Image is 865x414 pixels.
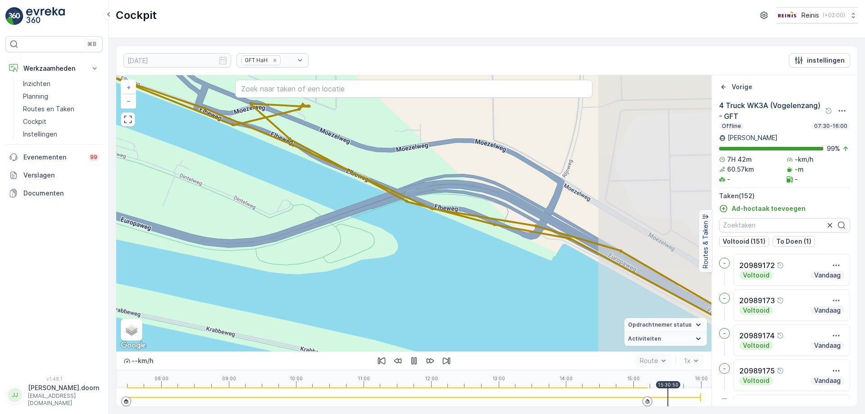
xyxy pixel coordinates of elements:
[87,41,96,48] p: ⌘B
[26,7,65,25] img: logo_light-DOdMpM7g.png
[132,356,153,365] p: -- km/h
[795,175,798,184] p: -
[695,376,708,381] p: 16:00
[739,330,775,341] p: 20989174
[290,376,303,381] p: 10:00
[5,166,103,184] a: Verslagen
[727,155,752,164] p: 7H 42m
[116,8,157,23] p: Cockpit
[723,365,726,372] p: -
[23,64,85,73] p: Werkzaamheden
[825,107,832,114] div: help tooltippictogram
[813,123,848,130] p: 07:30-16:00
[807,56,845,65] p: instellingen
[777,10,798,20] img: Reinis-Logo-Vrijstaand_Tekengebied-1-copy2_aBO4n7j.png
[5,148,103,166] a: Evenementen99
[5,383,103,407] button: JJ[PERSON_NAME].doorn[EMAIL_ADDRESS][DOMAIN_NAME]
[122,81,135,94] a: In zoomen
[732,82,752,91] p: Vorige
[739,295,775,306] p: 20989173
[560,376,573,381] p: 14:00
[719,82,752,91] a: Vorige
[813,306,842,315] p: Vandaag
[777,297,784,304] div: help tooltippictogram
[127,97,131,105] span: −
[5,184,103,202] a: Documenten
[628,335,661,342] span: Activiteiten
[155,376,168,381] p: 08:00
[719,218,850,232] input: Zoektaken
[719,204,806,213] a: Ad-hoctaak toevoegen
[19,115,103,128] a: Cockpit
[795,165,804,174] p: -m
[742,271,770,280] p: Voltooid
[624,318,707,332] summary: Opdrachtnemer status
[739,260,775,271] p: 20989172
[19,90,103,103] a: Planning
[701,221,710,268] p: Routes & Taken
[776,237,811,246] p: To Doen (1)
[742,376,770,385] p: Voltooid
[23,105,74,114] p: Routes en Taken
[118,340,148,351] img: Google
[773,236,815,247] button: To Doen (1)
[19,103,103,115] a: Routes en Taken
[823,12,845,19] p: ( +02:00 )
[723,330,726,337] p: -
[127,83,131,91] span: +
[777,262,784,269] div: help tooltippictogram
[19,128,103,141] a: Instellingen
[813,341,842,350] p: Vandaag
[721,123,742,130] p: Offline
[728,133,778,142] p: [PERSON_NAME]
[425,376,438,381] p: 12:00
[719,191,850,200] p: Taken ( 152 )
[23,171,99,180] p: Verslagen
[732,204,806,213] p: Ad-hoctaak toevoegen
[28,392,99,407] p: [EMAIL_ADDRESS][DOMAIN_NAME]
[123,53,231,68] input: dd/mm/yyyy
[813,376,842,385] p: Vandaag
[5,376,103,382] span: v 1.48.1
[727,175,730,184] p: -
[627,376,640,381] p: 15:00
[777,332,784,339] div: help tooltippictogram
[719,100,823,122] p: 4 Truck WK3A (Vogelenzang) - GFT
[122,94,135,108] a: Uitzoomen
[723,295,726,302] p: -
[719,236,769,247] button: Voltooid (151)
[28,383,99,392] p: [PERSON_NAME].doorn
[727,165,754,174] p: 60.57km
[742,341,770,350] p: Voltooid
[222,376,236,381] p: 09:00
[789,53,850,68] button: instellingen
[358,376,370,381] p: 11:00
[23,117,46,126] p: Cockpit
[777,7,858,23] button: Reinis(+02:00)
[235,80,592,98] input: Zoek naar taken of een locatie
[5,7,23,25] img: logo
[658,382,678,387] p: 15:30:50
[723,237,765,246] p: Voltooid (151)
[624,332,707,346] summary: Activiteiten
[628,321,692,328] span: Opdrachtnemer status
[23,189,99,198] p: Documenten
[742,306,770,315] p: Voltooid
[723,259,726,267] p: -
[492,376,505,381] p: 13:00
[23,92,48,101] p: Planning
[90,154,97,161] p: 99
[5,59,103,77] button: Werkzaamheden
[777,367,784,374] div: help tooltippictogram
[19,77,103,90] a: Inzichten
[23,130,57,139] p: Instellingen
[8,388,22,402] div: JJ
[795,155,813,164] p: -km/h
[23,79,50,88] p: Inzichten
[827,144,840,153] p: 99 %
[739,365,775,376] p: 20989175
[23,153,83,162] p: Evenementen
[813,271,842,280] p: Vandaag
[122,320,141,340] a: Layers
[801,11,819,20] p: Reinis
